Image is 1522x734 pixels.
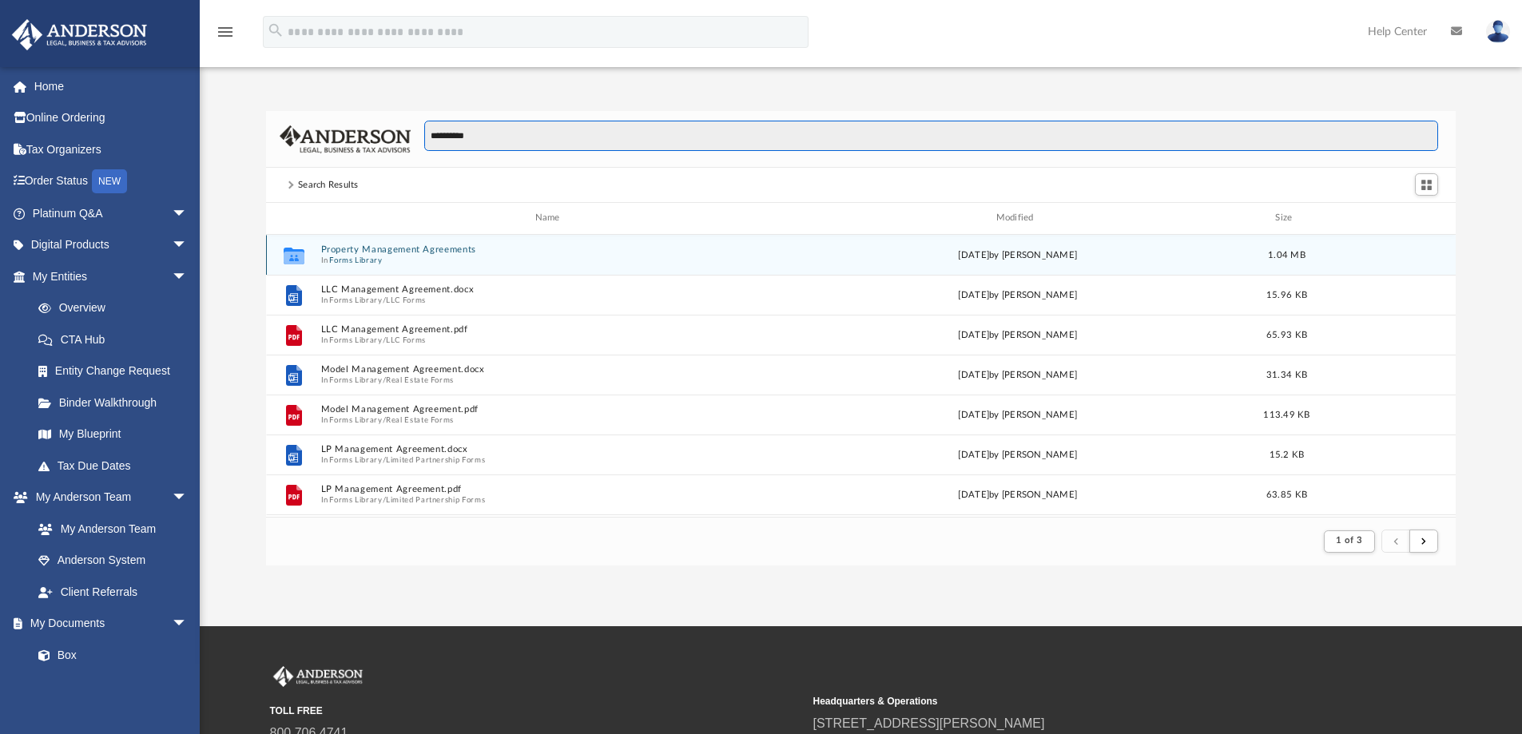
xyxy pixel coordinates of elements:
a: Online Ordering [11,102,212,134]
div: NEW [92,169,127,193]
i: search [267,22,284,39]
a: Order StatusNEW [11,165,212,198]
button: LP Management Agreement.pdf [320,484,781,494]
a: Client Referrals [22,576,204,608]
span: arrow_drop_down [172,229,204,262]
a: My Blueprint [22,419,204,450]
span: / [383,295,386,305]
a: Home [11,70,212,102]
span: In [320,375,781,385]
span: / [383,494,386,505]
span: arrow_drop_down [172,608,204,641]
a: CTA Hub [22,323,212,355]
span: 1 of 3 [1336,536,1362,545]
button: LLC Forms [386,295,426,305]
a: Digital Productsarrow_drop_down [11,229,212,261]
div: Modified [787,211,1247,225]
button: Forms Library [329,335,382,345]
a: Binder Walkthrough [22,387,212,419]
button: Forms Library [329,255,382,265]
button: Forms Library [329,375,382,385]
div: grid [266,235,1456,517]
button: Real Estate Forms [386,375,454,385]
small: Headquarters & Operations [813,694,1345,708]
a: [STREET_ADDRESS][PERSON_NAME] [813,716,1045,730]
a: Box [22,639,196,671]
i: menu [216,22,235,42]
div: [DATE] by [PERSON_NAME] [788,487,1248,502]
button: Limited Partnership Forms [386,494,485,505]
img: Anderson Advisors Platinum Portal [7,19,152,50]
span: arrow_drop_down [172,260,204,293]
div: Search Results [298,178,359,192]
div: Name [320,211,780,225]
span: In [320,494,781,505]
button: LLC Forms [386,335,426,345]
button: Switch to Grid View [1415,173,1439,196]
button: Limited Partnership Forms [386,454,485,465]
button: LLC Management Agreement.pdf [320,324,781,335]
a: Anderson System [22,545,204,577]
span: / [383,335,386,345]
img: Anderson Advisors Platinum Portal [270,666,366,687]
button: 1 of 3 [1324,530,1374,553]
a: My Anderson Teamarrow_drop_down [11,482,204,514]
a: My Documentsarrow_drop_down [11,608,204,640]
a: Platinum Q&Aarrow_drop_down [11,197,212,229]
span: 113.49 KB [1263,410,1309,419]
a: My Anderson Team [22,513,196,545]
span: 31.34 KB [1266,370,1307,379]
div: id [273,211,313,225]
a: Tax Organizers [11,133,212,165]
button: Model Management Agreement.pdf [320,404,781,415]
span: / [383,454,386,465]
button: Forms Library [329,494,382,505]
span: In [320,415,781,425]
span: arrow_drop_down [172,197,204,230]
span: 63.85 KB [1266,490,1307,498]
button: Real Estate Forms [386,415,454,425]
span: In [320,454,781,465]
div: [DATE] by [PERSON_NAME] [788,367,1248,382]
div: [DATE] by [PERSON_NAME] [788,288,1248,302]
a: Tax Due Dates [22,450,212,482]
span: 15.2 KB [1269,450,1304,458]
button: Forms Library [329,295,382,305]
a: Meeting Minutes [22,671,204,703]
div: [DATE] by [PERSON_NAME] [788,248,1248,262]
span: In [320,295,781,305]
button: Model Management Agreement.docx [320,364,781,375]
button: Forms Library [329,415,382,425]
a: My Entitiesarrow_drop_down [11,260,212,292]
span: In [320,255,781,265]
div: [DATE] by [PERSON_NAME] [788,327,1248,342]
span: / [383,415,386,425]
span: 65.93 KB [1266,330,1307,339]
span: / [383,375,386,385]
a: Overview [22,292,212,324]
button: LLC Management Agreement.docx [320,284,781,295]
div: id [1325,211,1437,225]
small: TOLL FREE [270,704,802,718]
button: Forms Library [329,454,382,465]
div: Size [1254,211,1318,225]
a: menu [216,30,235,42]
span: arrow_drop_down [172,482,204,514]
button: LP Management Agreement.docx [320,444,781,454]
a: Entity Change Request [22,355,212,387]
button: Property Management Agreements [320,244,781,255]
div: [DATE] by [PERSON_NAME] [788,447,1248,462]
div: [DATE] by [PERSON_NAME] [788,407,1248,422]
img: User Pic [1486,20,1510,43]
input: Search files and folders [424,121,1438,151]
span: 1.04 MB [1268,250,1305,259]
span: In [320,335,781,345]
span: 15.96 KB [1266,290,1307,299]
